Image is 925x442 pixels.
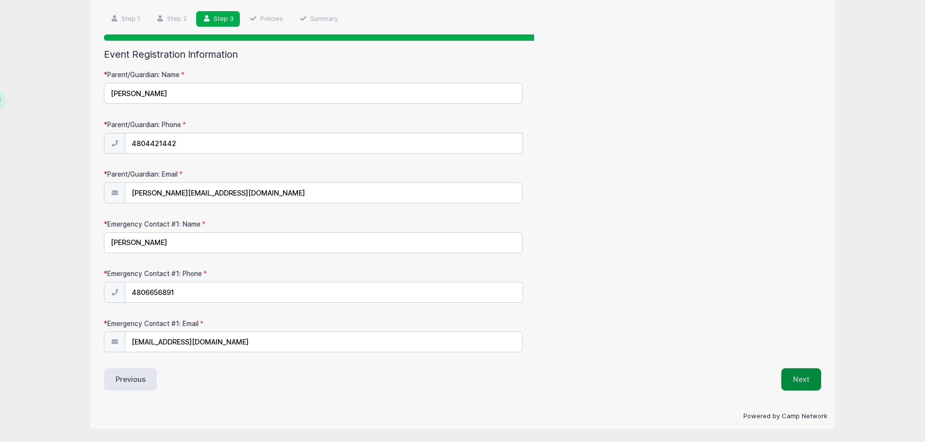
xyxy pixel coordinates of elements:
input: (xxx) xxx-xxxx [125,133,522,154]
input: (xxx) xxx-xxxx [125,282,522,303]
label: Parent/Guardian: Name [104,70,343,80]
label: Emergency Contact #1: Phone [104,269,343,278]
label: Parent/Guardian: Phone [104,120,343,130]
label: Emergency Contact #1: Email [104,319,343,328]
a: Step 1 [104,11,147,27]
label: Emergency Contact #1: Name [104,219,343,229]
button: Previous [104,368,157,391]
button: Next [781,368,821,391]
a: Step 3 [196,11,240,27]
a: Summary [293,11,344,27]
input: email@email.com [125,182,522,203]
h2: Event Registration Information [104,49,821,60]
a: Policies [243,11,290,27]
p: Powered by Camp Network [98,411,827,421]
a: Step 2 [150,11,193,27]
input: email@email.com [125,331,522,352]
label: Parent/Guardian: Email [104,169,343,179]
